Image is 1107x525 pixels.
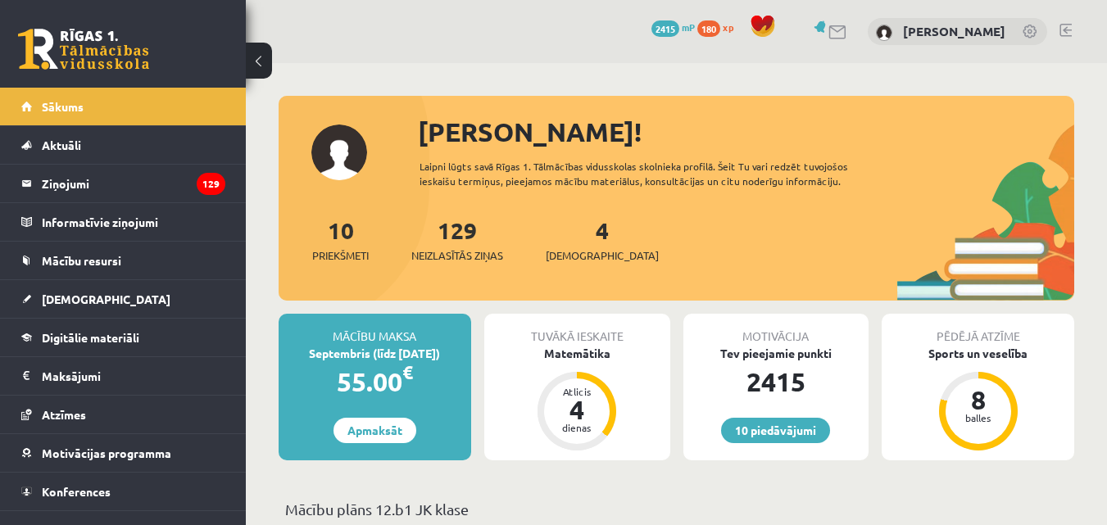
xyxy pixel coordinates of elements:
a: Rīgas 1. Tālmācības vidusskola [18,29,149,70]
a: Digitālie materiāli [21,319,225,356]
a: Ziņojumi129 [21,165,225,202]
div: 8 [954,387,1003,413]
a: 10 piedāvājumi [721,418,830,443]
span: mP [682,20,695,34]
span: 2415 [651,20,679,37]
div: [PERSON_NAME]! [418,112,1074,152]
div: 55.00 [279,362,471,401]
div: Tuvākā ieskaite [484,314,670,345]
a: Motivācijas programma [21,434,225,472]
a: Sports un veselība 8 balles [882,345,1074,453]
div: 2415 [683,362,869,401]
div: 4 [552,396,601,423]
div: balles [954,413,1003,423]
span: Sākums [42,99,84,114]
a: [DEMOGRAPHIC_DATA] [21,280,225,318]
span: Priekšmeti [312,247,369,264]
a: Maksājumi [21,357,225,395]
img: Anna Bukovska [876,25,892,41]
a: Aktuāli [21,126,225,164]
div: Atlicis [552,387,601,396]
a: 180 xp [697,20,742,34]
span: [DEMOGRAPHIC_DATA] [42,292,170,306]
i: 129 [197,173,225,195]
span: € [402,360,413,384]
span: Motivācijas programma [42,446,171,460]
a: 4[DEMOGRAPHIC_DATA] [546,215,659,264]
span: Konferences [42,484,111,499]
span: Mācību resursi [42,253,121,268]
a: Matemātika Atlicis 4 dienas [484,345,670,453]
span: xp [723,20,733,34]
span: Digitālie materiāli [42,330,139,345]
a: Sākums [21,88,225,125]
a: Apmaksāt [333,418,416,443]
div: Sports un veselība [882,345,1074,362]
a: 129Neizlasītās ziņas [411,215,503,264]
div: Pēdējā atzīme [882,314,1074,345]
div: Mācību maksa [279,314,471,345]
legend: Ziņojumi [42,165,225,202]
legend: Maksājumi [42,357,225,395]
a: [PERSON_NAME] [903,23,1005,39]
span: Neizlasītās ziņas [411,247,503,264]
a: 2415 mP [651,20,695,34]
span: 180 [697,20,720,37]
span: Aktuāli [42,138,81,152]
div: Laipni lūgts savā Rīgas 1. Tālmācības vidusskolas skolnieka profilā. Šeit Tu vari redzēt tuvojošo... [420,159,897,188]
span: Atzīmes [42,407,86,422]
div: dienas [552,423,601,432]
span: [DEMOGRAPHIC_DATA] [546,247,659,264]
div: Matemātika [484,345,670,362]
div: Tev pieejamie punkti [683,345,869,362]
div: Motivācija [683,314,869,345]
a: 10Priekšmeti [312,215,369,264]
legend: Informatīvie ziņojumi [42,203,225,241]
a: Informatīvie ziņojumi [21,203,225,241]
div: Septembris (līdz [DATE]) [279,345,471,362]
p: Mācību plāns 12.b1 JK klase [285,498,1068,520]
a: Konferences [21,473,225,510]
a: Atzīmes [21,396,225,433]
a: Mācību resursi [21,242,225,279]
